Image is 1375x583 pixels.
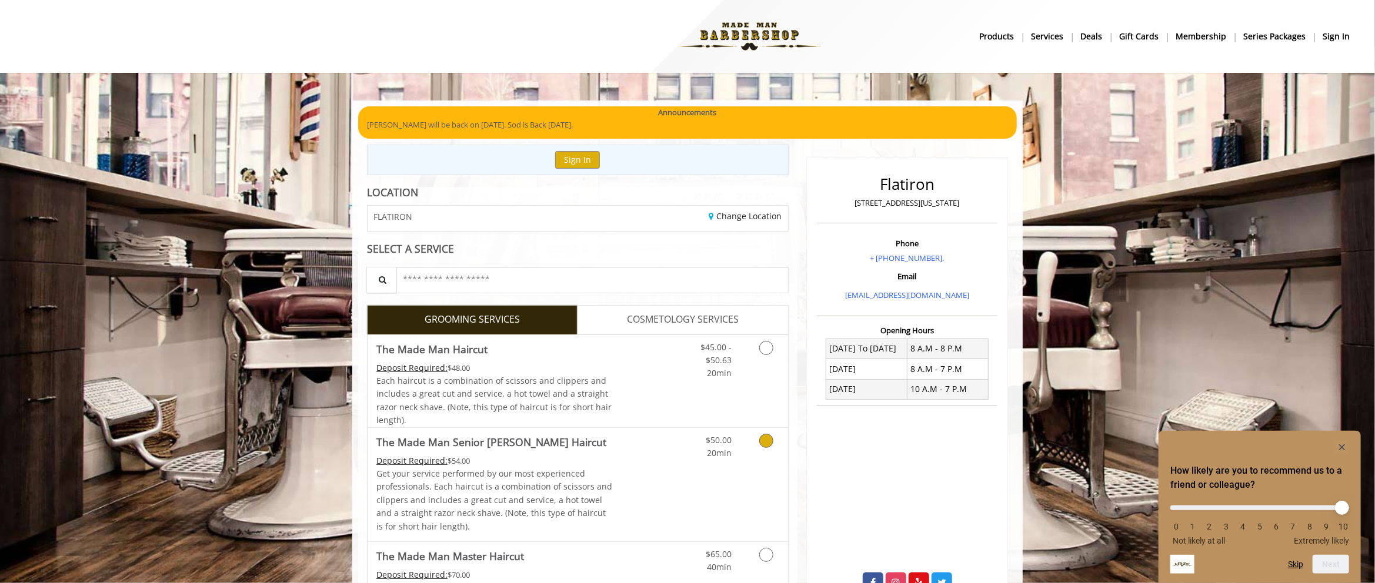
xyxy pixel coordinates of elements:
a: MembershipMembership [1167,28,1235,45]
img: Made Man Barbershop logo [669,4,830,69]
li: 4 [1237,522,1249,531]
span: Extremely likely [1294,536,1349,545]
li: 5 [1254,522,1266,531]
span: Each haircut is a combination of scissors and clippers and includes a great cut and service, a ho... [376,375,612,425]
span: COSMETOLOGY SERVICES [627,312,739,327]
td: 8 A.M - 8 P.M [907,339,988,358]
a: + [PHONE_NUMBER]. [870,253,944,263]
b: The Made Man Haircut [376,341,488,357]
span: 40min [707,561,732,572]
a: ServicesServices [1023,28,1072,45]
td: [DATE] [826,359,907,379]
div: SELECT A SERVICE [367,243,789,254]
button: Service Search [366,267,397,293]
a: Change Location [709,210,782,222]
p: [STREET_ADDRESS][US_STATE] [820,197,994,209]
h2: Flatiron [820,176,994,193]
p: [PERSON_NAME] will be back on [DATE]. Sod is Back [DATE]. [367,119,1008,131]
td: [DATE] To [DATE] [826,339,907,358]
div: How likely are you to recommend us to a friend or colleague? Select an option from 0 to 10, with ... [1170,497,1349,545]
span: $50.00 [706,434,732,445]
h3: Opening Hours [817,326,997,334]
li: 0 [1170,522,1182,531]
span: Not likely at all [1173,536,1225,545]
span: This service needs some Advance to be paid before we block your appointment [376,455,448,466]
li: 1 [1187,522,1199,531]
td: [DATE] [826,379,907,399]
span: 20min [707,447,732,458]
div: $70.00 [376,568,613,581]
b: The Made Man Senior [PERSON_NAME] Haircut [376,434,606,450]
b: LOCATION [367,185,418,199]
button: Sign In [555,151,600,168]
a: Productsproducts [971,28,1023,45]
span: This service needs some Advance to be paid before we block your appointment [376,569,448,580]
li: 10 [1337,522,1349,531]
span: $45.00 - $50.63 [700,341,732,366]
li: 6 [1270,522,1282,531]
b: products [979,30,1014,43]
div: $48.00 [376,361,613,374]
a: Series packagesSeries packages [1235,28,1314,45]
h2: How likely are you to recommend us to a friend or colleague? Select an option from 0 to 10, with ... [1170,464,1349,492]
button: Hide survey [1335,440,1349,454]
span: $65.00 [706,548,732,559]
div: How likely are you to recommend us to a friend or colleague? Select an option from 0 to 10, with ... [1170,440,1349,574]
b: Deals [1080,30,1102,43]
td: 8 A.M - 7 P.M [907,359,988,379]
span: FLATIRON [373,212,412,221]
a: Gift cardsgift cards [1111,28,1167,45]
b: Announcements [659,106,717,119]
a: [EMAIL_ADDRESS][DOMAIN_NAME] [845,290,969,300]
li: 9 [1321,522,1333,531]
b: Services [1031,30,1063,43]
span: GROOMING SERVICES [425,312,520,327]
h3: Email [820,272,994,280]
li: 3 [1220,522,1232,531]
h3: Phone [820,239,994,247]
b: Series packages [1243,30,1306,43]
b: The Made Man Master Haircut [376,548,524,564]
span: This service needs some Advance to be paid before we block your appointment [376,362,448,373]
a: DealsDeals [1072,28,1111,45]
b: gift cards [1119,30,1159,43]
li: 7 [1287,522,1299,531]
li: 8 [1304,522,1316,531]
button: Next question [1313,555,1349,574]
p: Get your service performed by our most experienced professionals. Each haircut is a combination o... [376,467,613,533]
b: sign in [1323,30,1350,43]
div: $54.00 [376,454,613,467]
td: 10 A.M - 7 P.M [907,379,988,399]
li: 2 [1204,522,1216,531]
button: Skip [1288,559,1303,569]
a: sign insign in [1314,28,1358,45]
b: Membership [1176,30,1226,43]
span: 20min [707,367,732,378]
